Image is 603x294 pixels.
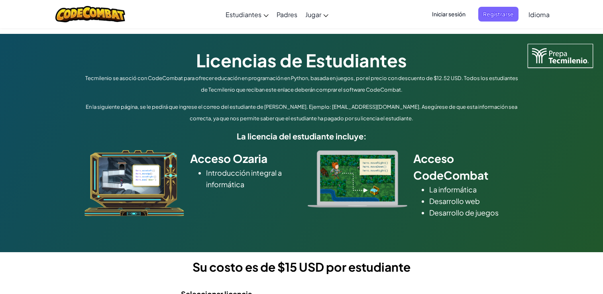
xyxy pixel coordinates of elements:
img: type_real_code.png [308,150,407,208]
span: Estudiantes [226,10,261,19]
h2: Acceso Ozaria [190,150,296,167]
li: La informática [429,184,519,195]
a: Padres [273,4,301,25]
a: Estudiantes [222,4,273,25]
p: Tecmilenio se asoció con CodeCombat para ofrecer educación en programación en Python, basada en j... [82,73,521,96]
button: Iniciar sesión [427,7,470,22]
button: Registrarse [478,7,519,22]
li: Desarrollo web [429,195,519,207]
img: ozaria_acodus.png [84,150,184,216]
h1: Licencias de Estudiantes [82,48,521,73]
img: Logotipo de Tecmilenio [528,44,593,68]
img: CodeCombat logo [55,6,125,22]
h5: La licencia del estudiante incluye: [82,130,521,142]
span: Jugar [305,10,321,19]
a: Jugar [301,4,332,25]
li: Introducción integral a informática [206,167,296,190]
li: Desarrollo de juegos [429,207,519,218]
p: En la siguiente página, se le pedirá que ingrese el correo del estudiante de [PERSON_NAME]. Ejemp... [82,101,521,124]
span: Idioma [528,10,550,19]
a: Idioma [524,4,554,25]
h2: Acceso CodeCombat [413,150,519,184]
